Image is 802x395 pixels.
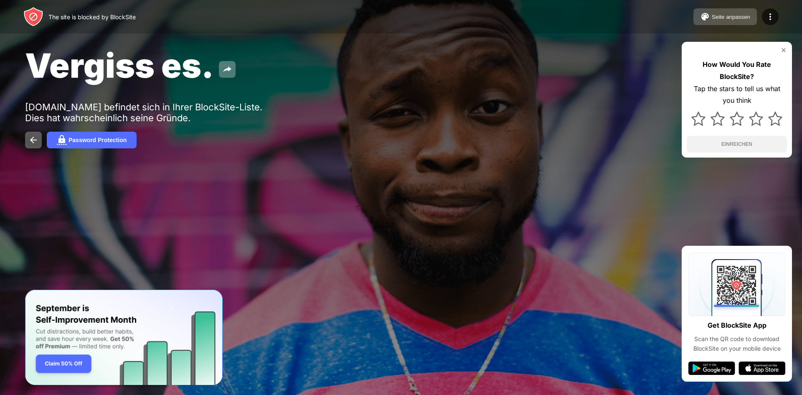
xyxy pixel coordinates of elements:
[708,319,766,331] div: Get BlockSite App
[57,135,67,145] img: password.svg
[687,59,787,83] div: How Would You Rate BlockSite?
[23,7,43,27] img: header-logo.svg
[768,112,782,126] img: star.svg
[691,112,706,126] img: star.svg
[28,135,38,145] img: back.svg
[222,64,232,74] img: share.svg
[688,362,735,375] img: google-play.svg
[693,8,757,25] button: Seite anpassen
[688,334,785,353] div: Scan the QR code to download BlockSite on your mobile device
[749,112,763,126] img: star.svg
[687,83,787,107] div: Tap the stars to tell us what you think
[47,132,137,148] button: Password Protection
[765,12,775,22] img: menu-icon.svg
[25,102,283,123] div: [DOMAIN_NAME] befindet sich in Ihrer BlockSite-Liste. Dies hat wahrscheinlich seine Gründe.
[739,362,785,375] img: app-store.svg
[730,112,744,126] img: star.svg
[711,112,725,126] img: star.svg
[687,136,787,153] button: EINREICHEN
[688,252,785,316] img: qrcode.svg
[25,45,214,86] span: Vergiss es.
[700,12,710,22] img: pallet.svg
[69,137,127,143] div: Password Protection
[780,47,787,54] img: rate-us-close.svg
[48,13,136,20] div: The site is blocked by BlockSite
[25,290,223,385] iframe: Banner
[712,14,750,20] div: Seite anpassen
